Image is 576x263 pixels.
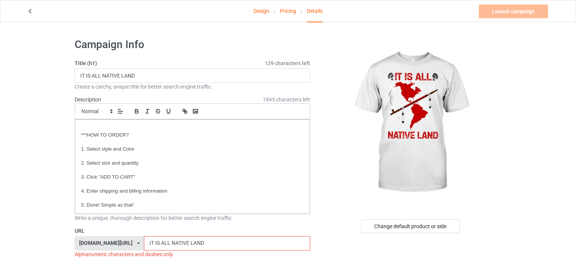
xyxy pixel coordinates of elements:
p: 3. Click "ADD TO CART" [81,174,304,181]
p: 4. Enter shipping and billing information [81,188,304,195]
div: Change default product or side [361,219,460,233]
div: Details [307,0,323,22]
p: 2. Select size and quantity [81,160,304,167]
label: URL [75,227,310,235]
div: Alphanumeric characters and dashes only [75,251,310,258]
p: 5. Done! Simple as that! [81,202,304,209]
div: Write a unique, thorough description for better search engine traffic. [75,214,310,222]
div: Create a catchy, unique title for better search engine traffic. [75,83,310,90]
label: Description [75,96,101,103]
span: 129 characters left [265,59,310,67]
a: Pricing [280,0,296,22]
p: 1. Select style and Color [81,146,304,153]
div: [DOMAIN_NAME][URL] [79,240,133,246]
label: Title (h1) [75,59,310,67]
h1: Campaign Info [75,38,310,51]
span: 1845 characters left [263,96,310,103]
p: ***HOW TO ORDER? [81,132,304,139]
a: Design [253,0,269,22]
